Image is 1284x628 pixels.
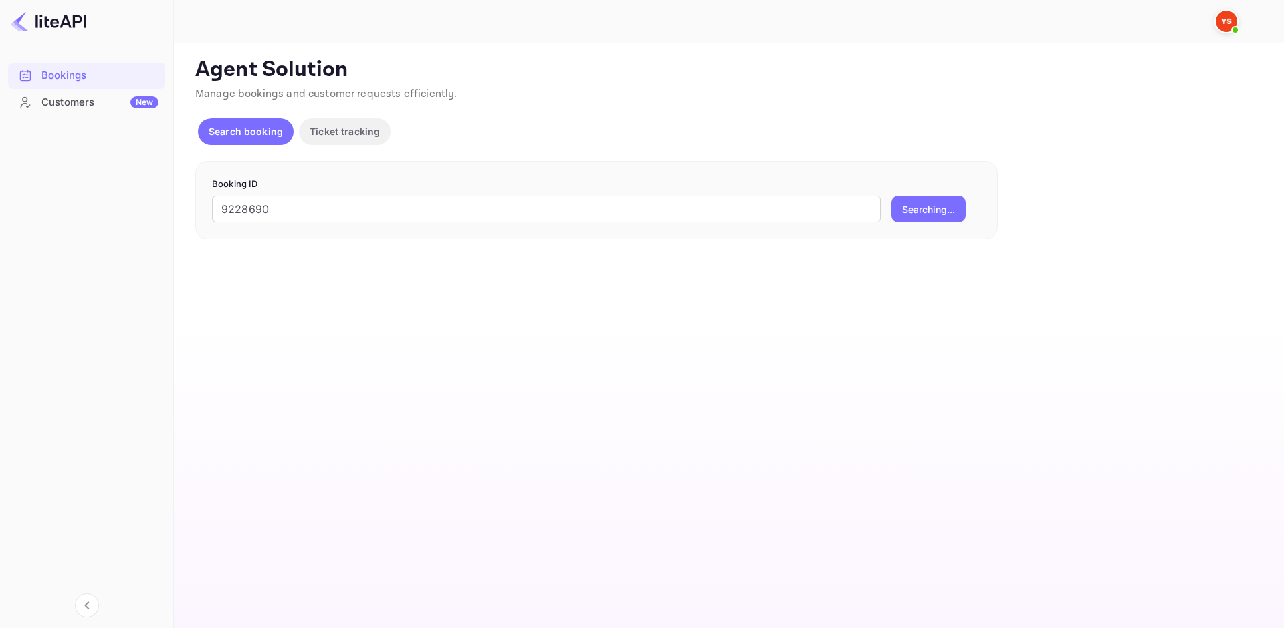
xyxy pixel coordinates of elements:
img: LiteAPI logo [11,11,86,32]
img: Yandex Support [1216,11,1237,32]
div: Bookings [8,63,165,89]
button: Searching... [891,196,966,222]
p: Booking ID [212,178,981,191]
input: Enter Booking ID (e.g., 63782194) [212,196,881,222]
div: Bookings [41,68,158,84]
a: Bookings [8,63,165,88]
p: Search booking [209,124,283,138]
p: Ticket tracking [310,124,380,138]
p: Agent Solution [195,57,1260,84]
a: CustomersNew [8,90,165,114]
div: CustomersNew [8,90,165,116]
div: Customers [41,95,158,110]
button: Collapse navigation [75,593,99,617]
span: Manage bookings and customer requests efficiently. [195,87,457,101]
div: New [130,96,158,108]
